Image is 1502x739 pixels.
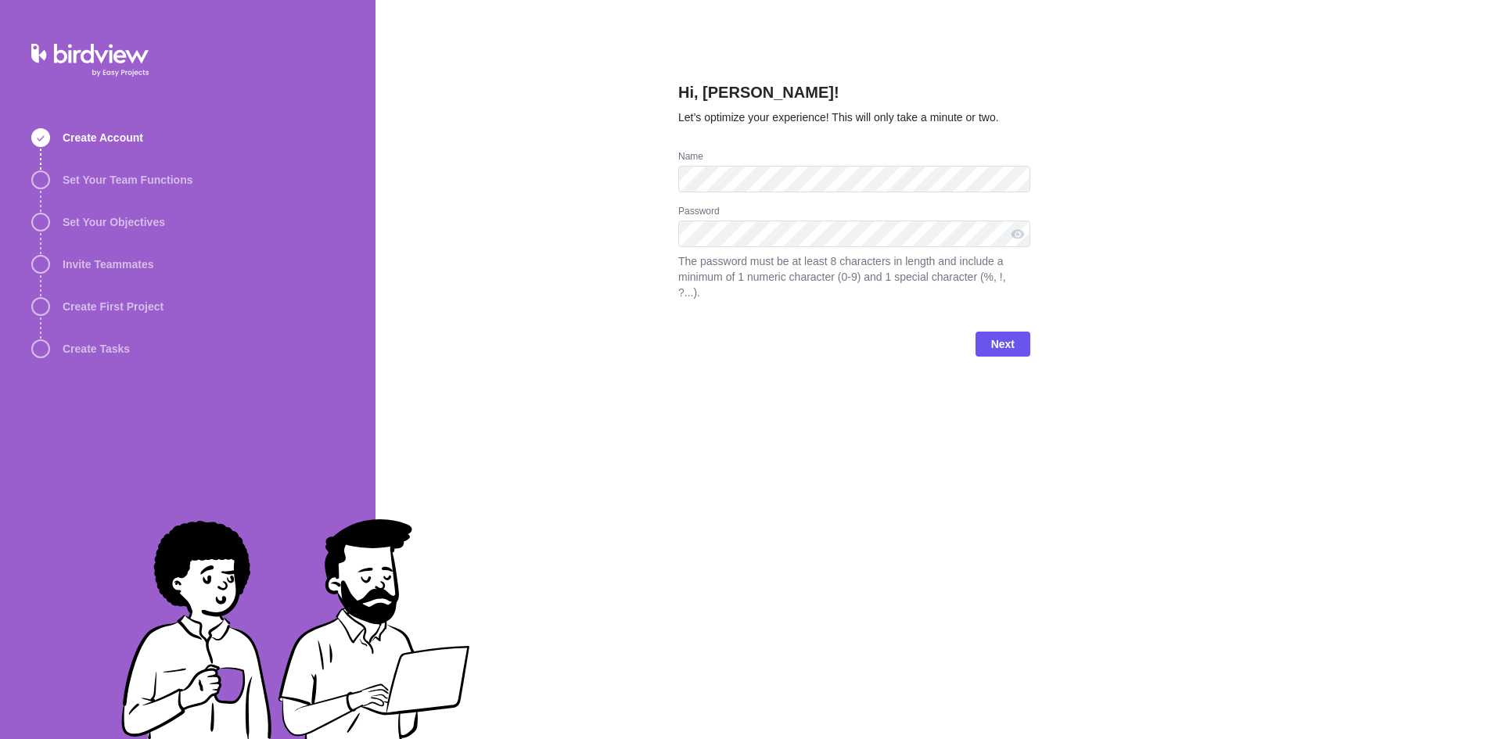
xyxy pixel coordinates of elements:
[63,299,163,314] span: Create First Project
[63,172,192,188] span: Set Your Team Functions
[678,205,1030,221] div: Password
[976,332,1030,357] span: Next
[678,81,1030,109] h2: Hi, [PERSON_NAME]!
[63,341,130,357] span: Create Tasks
[63,130,143,145] span: Create Account
[991,335,1015,353] span: Next
[63,214,165,230] span: Set Your Objectives
[63,256,153,272] span: Invite Teammates
[678,111,999,124] span: Let’s optimize your experience! This will only take a minute or two.
[678,150,1030,166] div: Name
[678,253,1030,300] span: The password must be at least 8 characters in length and include a minimum of 1 numeric character...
